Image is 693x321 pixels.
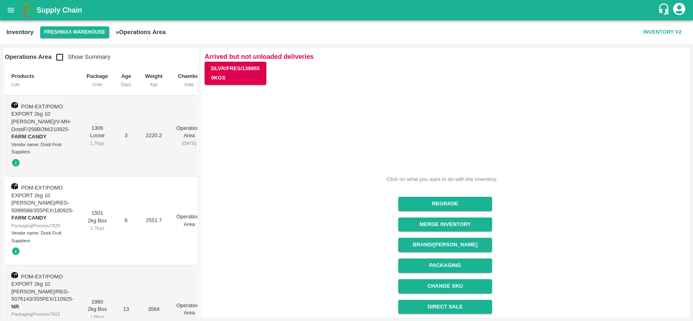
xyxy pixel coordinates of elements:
[86,298,108,321] div: 1980 2kg Box
[11,229,73,244] div: Vendor name: Dosti Fruit Suppliers
[121,73,131,79] b: Age
[144,81,163,88] div: Kgs
[672,2,687,19] div: account of current user
[398,197,492,211] button: Regrade
[86,313,108,321] div: 1.8 Kgs
[11,222,73,229] div: PackagingProcess/7820
[86,224,108,232] div: 1.7 Kgs
[114,177,138,265] td: 6
[11,102,18,108] img: box
[11,134,47,140] strong: FARM CANDY
[86,73,108,79] b: Package
[11,215,47,221] strong: FARM CANDY
[176,140,202,147] div: [DATE]
[658,3,672,17] div: customer-support
[11,81,73,88] div: Lots
[176,302,202,317] p: Operations Area
[398,238,492,252] button: Brand/[PERSON_NAME]
[20,2,37,18] img: logo
[52,54,110,60] span: Show Summary
[11,73,34,79] b: Products
[11,304,19,310] strong: NR
[5,54,52,60] b: Operations Area
[6,29,34,35] b: Inventory
[121,81,131,88] div: Days
[11,310,73,318] div: PackagingProcess/7812
[205,52,686,62] p: Arrived but not unloaded deliveries
[11,296,73,310] span: -
[386,175,497,183] div: Click on what you want to do with the inventory.
[205,62,266,85] button: DLVR/FRES/1399550Kgs
[398,259,492,273] button: Packaging
[176,125,202,140] p: Operations Area
[86,140,108,147] div: 1.7 Kgs
[11,141,73,156] div: Vendor name: Dosti Fruit Suppliers
[86,125,108,147] div: 1306 Loose
[114,95,138,177] td: 3
[116,29,166,35] b: » Operations Area
[37,4,658,16] a: Supply Chain
[640,25,685,39] button: Inventory V2
[86,81,108,88] div: Units
[398,218,492,232] button: Merge Inventory
[145,73,162,79] b: Weight
[146,217,162,223] span: 2551.7
[148,306,160,312] span: 3564
[176,81,202,88] div: Date
[11,103,71,132] span: POM-EXT/POMO EXPORT 2kg 10 [PERSON_NAME]/V-MH-DostiF/258BOM/210925
[11,183,18,190] img: box
[11,272,18,278] img: box
[11,185,72,213] span: POM-EXT/POMO EXPORT 2kg 10 [PERSON_NAME]/REG-5099588/355PEX/180925
[146,132,162,138] span: 2220.2
[37,6,82,14] b: Supply Chain
[178,73,201,79] b: Chamber
[86,209,108,232] div: 1501 2kg Box
[398,300,492,314] button: Direct Sale
[2,1,20,19] button: open drawer
[11,274,72,302] span: POM-EXT/POMO EXPORT 2kg 10 [PERSON_NAME]/REG-5076143/355PEX/110925
[398,279,492,293] button: Change SKU
[176,213,202,228] p: Operations Area
[40,26,109,38] button: Select DC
